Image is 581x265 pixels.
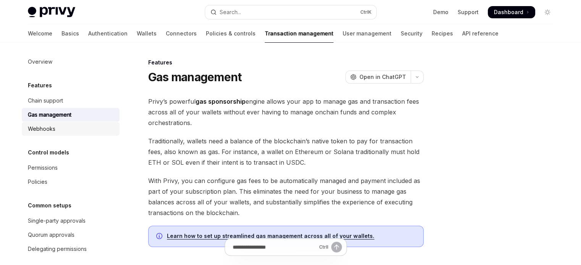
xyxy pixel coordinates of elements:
button: Open search [205,5,376,19]
a: Recipes [432,24,453,43]
a: Security [401,24,422,43]
div: Permissions [28,163,58,172]
a: API reference [462,24,498,43]
div: Single-party approvals [28,216,86,225]
a: Single-party approvals [22,214,120,228]
div: Delegating permissions [28,244,87,254]
a: Basics [61,24,79,43]
h5: Features [28,81,52,90]
span: Open in ChatGPT [359,73,406,81]
svg: Info [156,233,164,241]
div: Gas management [28,110,71,119]
span: Dashboard [494,8,523,16]
div: Quorum approvals [28,230,74,239]
div: Features [148,59,424,66]
button: Open in ChatGPT [345,71,411,84]
span: Traditionally, wallets need a balance of the blockchain’s native token to pay for transaction fee... [148,136,424,168]
a: Demo [433,8,448,16]
a: Quorum approvals [22,228,120,242]
button: Send message [331,242,342,252]
div: Webhooks [28,124,55,133]
div: Search... [220,8,241,17]
a: User management [343,24,392,43]
span: Privy’s powerful engine allows your app to manage gas and transaction fees across all of your wal... [148,96,424,128]
a: Dashboard [488,6,535,18]
span: With Privy, you can configure gas fees to be automatically managed and payment included as part o... [148,175,424,218]
a: Transaction management [265,24,333,43]
a: Welcome [28,24,52,43]
a: Delegating permissions [22,242,120,256]
span: Ctrl K [360,9,372,15]
a: Support [458,8,479,16]
div: Overview [28,57,52,66]
div: Chain support [28,96,63,105]
button: Toggle dark mode [541,6,553,18]
a: Overview [22,55,120,69]
input: Ask a question... [233,239,316,255]
strong: gas sponsorship [196,98,246,105]
a: Policies & controls [206,24,256,43]
h1: Gas management [148,70,242,84]
a: Webhooks [22,122,120,136]
a: Permissions [22,161,120,175]
a: Learn how to set up streamlined gas management across all of your wallets. [167,233,374,239]
a: Wallets [137,24,157,43]
img: light logo [28,7,75,18]
a: Policies [22,175,120,189]
a: Chain support [22,94,120,108]
a: Authentication [88,24,128,43]
h5: Control models [28,148,69,157]
h5: Common setups [28,201,71,210]
a: Connectors [166,24,197,43]
a: Gas management [22,108,120,122]
div: Policies [28,177,47,186]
